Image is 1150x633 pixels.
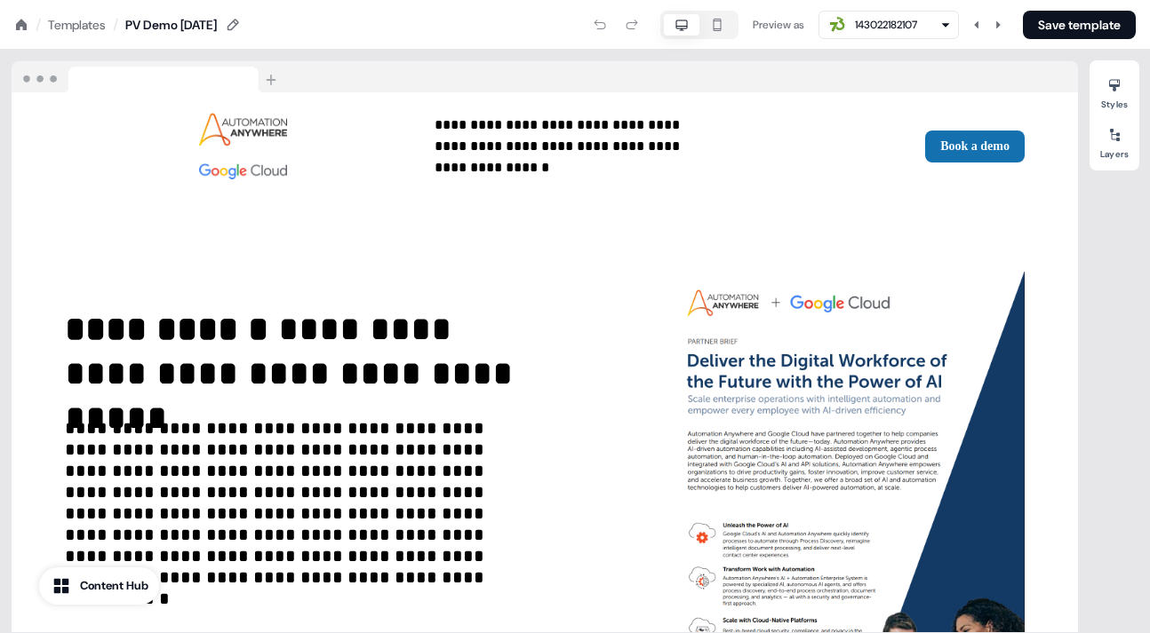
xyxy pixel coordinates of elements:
[36,15,41,35] div: /
[1090,71,1139,110] button: Styles
[855,16,917,34] div: 143022182107
[65,107,420,186] img: Image
[819,11,959,39] button: 143022182107
[39,567,159,605] button: Content Hub
[1023,11,1136,39] button: Save template
[113,15,118,35] div: /
[925,131,1025,162] button: Book a demo
[753,16,804,34] div: Preview as
[12,61,284,93] img: Browser topbar
[48,16,106,34] a: Templates
[80,577,148,595] div: Content Hub
[731,131,1025,162] div: Book a demo
[125,16,217,34] div: PV Demo [DATE]
[1090,121,1139,160] button: Layers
